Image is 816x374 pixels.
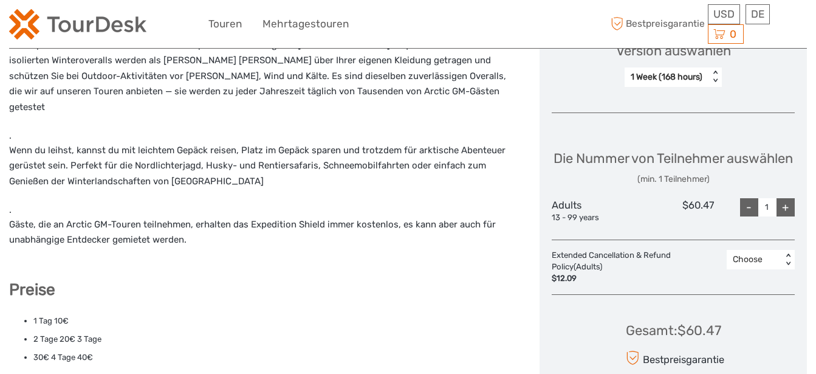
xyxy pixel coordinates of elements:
[208,15,242,33] a: Touren
[631,71,703,83] div: 1 Week (168 hours)
[710,71,721,83] div: < >
[33,316,69,325] span: 1 Tag 10€
[728,28,738,40] span: 0
[740,198,758,216] div: -
[713,8,735,20] span: USD
[262,15,349,33] a: Mehrtagestouren
[552,250,727,285] div: Extended Cancellation & Refund Policy (Adults)
[626,321,721,340] div: Gesamt : $60.47
[554,173,793,185] div: (min. 1 Teilnehmer)
[622,347,724,369] div: Bestpreisgarantie
[9,40,510,113] span: Der Expedition Shield von Arctic GM ist eine praktische Lösung, um [GEOGRAPHIC_DATA] bequem zu er...
[633,198,713,224] div: $60.47
[552,212,633,224] div: 13 - 99 years
[9,145,506,187] span: Wenn du leihst, kannst du mit leichtem Gepäck reisen, Platz im Gepäck sparen und trotzdem für ark...
[33,353,93,362] span: 30€ 4 Tage 40€
[616,41,731,60] div: Version auswählen
[746,4,770,24] div: DE
[733,254,776,266] div: Choose
[783,254,794,266] div: < >
[552,273,721,285] div: $12.09
[9,219,496,246] span: Gäste, die an Arctic GM-Touren teilnehmen, erhalten das Expedition Shield immer kostenlos, es kan...
[608,14,705,34] span: Bestpreisgarantie
[9,280,55,299] strong: Preise
[554,149,793,185] div: Die Nummer von Teilnehmer auswählen
[33,334,101,344] span: 2 Tage 20€ 3 Tage
[777,198,795,216] div: +
[9,9,146,40] img: 2254-3441b4b5-4e5f-4d00-b396-31f1d84a6ebf_logo_small.png
[552,198,633,224] div: Adults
